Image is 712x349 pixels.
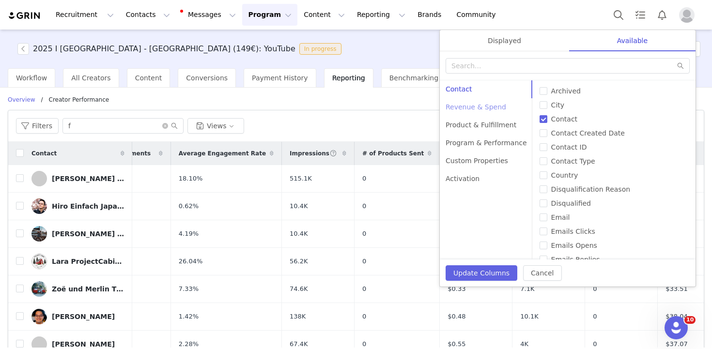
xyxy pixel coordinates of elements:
a: Brands [412,4,450,26]
button: Cancel [523,265,561,281]
span: In progress [299,43,341,55]
span: Content [135,74,162,82]
button: Filters [16,118,59,134]
span: All Creators [71,74,110,82]
input: Search... [62,118,184,134]
iframe: Intercom live chat [665,316,688,339]
div: Activation [440,170,533,188]
span: 7.33% [179,284,199,294]
span: Emails Opens [547,242,601,249]
span: $0.33 [448,284,465,294]
span: # of Products Sent [362,149,424,158]
button: Reporting [351,4,411,26]
span: 4K [520,339,528,349]
button: Messages [176,4,242,26]
span: 10.4K [290,201,308,211]
span: $33.51 [666,284,688,294]
span: Country [547,171,582,179]
i: icon: close-circle [162,123,168,129]
p: creator performance [49,95,109,104]
img: 5a7712e3-846f-434a-80d4-f7413141edf5.jpg [31,254,47,269]
span: Disqualified [547,199,595,207]
a: Tasks [630,4,651,26]
img: 520fcbe0-1982-46ed-9865-0053aa20ceb8.jpg [31,198,47,214]
span: 0 [362,339,366,349]
span: Emails Replies [547,256,604,263]
span: 0 [362,312,366,321]
button: Contacts [120,4,176,26]
p: Overview [8,95,35,104]
button: Notifications [651,4,673,26]
button: Update Columns [446,265,517,281]
span: Contact [31,149,57,158]
div: Program & Performance [440,134,533,152]
span: 0 [593,312,597,321]
span: Average Engagement Rate [179,149,266,158]
button: Program [242,4,297,26]
a: [PERSON_NAME] [31,309,124,324]
span: Disqualification Reason [547,185,634,193]
img: 2eb2fd97-8a8b-419e-b02e-eda8774beaf6.jpg [31,309,47,324]
div: Product & Fulfillment [440,116,533,134]
a: Hiro Einfach Japanisch [31,198,124,214]
img: grin logo [8,11,42,20]
span: Conversions [186,74,228,82]
span: 0 [362,257,366,266]
span: 4.19% [179,229,199,239]
div: [PERSON_NAME] und [PERSON_NAME] [PERSON_NAME] und [PERSON_NAME] [52,230,124,238]
a: Lara ProjectCabinLife [31,254,124,269]
span: $38.04 [666,312,688,321]
img: 0ad37ada-6183-4d1c-9874-c96d1a139d87.jpg [31,226,47,242]
span: Email [547,213,574,221]
span: 0.62% [179,201,199,211]
span: Emails Clicks [547,228,599,235]
img: placeholder-profile.jpg [679,7,695,23]
span: 10.1K [520,312,538,321]
button: Content [298,4,351,26]
span: 0 [593,339,597,349]
div: [PERSON_NAME] finnsfairytale [52,175,124,182]
span: 7.1K [520,284,534,294]
h3: 2025 I [GEOGRAPHIC_DATA] - [GEOGRAPHIC_DATA] (149€): YouTube [33,43,295,55]
div: Zoë und Merlin The Film People [52,285,124,293]
span: 2.28% [179,339,199,349]
div: Custom Properties [440,152,533,170]
i: icon: search [171,122,178,129]
span: 10 [684,316,696,324]
span: 10.4K [290,229,308,239]
button: Search [608,4,629,26]
div: Contact [440,80,533,98]
span: 74.6K [290,284,308,294]
span: $37.07 [666,339,688,349]
button: Views [187,118,244,134]
button: Profile [673,7,704,23]
div: [PERSON_NAME] [52,340,115,348]
span: Contact Type [547,157,599,165]
span: Contact ID [547,143,591,151]
span: 67.4K [290,339,308,349]
span: 26.04% [179,257,203,266]
span: Contact [547,115,581,123]
span: $0.48 [448,312,465,321]
span: 0 [593,284,597,294]
span: City [547,101,568,109]
div: Hiro Einfach Japanisch [52,202,124,210]
span: Workflow [16,74,47,82]
a: Community [451,4,506,26]
div: Revenue & Spend [440,98,533,116]
span: Payment History [252,74,308,82]
img: 2114dffc-ce2d-4d8c-9a05-8cb8fbe421ac.jpg [31,281,47,297]
span: 138K [290,312,306,321]
div: [PERSON_NAME] [52,313,115,320]
span: $0.55 [448,339,465,349]
a: Zoë und Merlin The Film People [31,281,124,297]
span: Reporting [332,74,365,82]
span: 18.10% [179,174,203,183]
span: 56.2K [290,257,308,266]
span: 515.1K [290,174,312,183]
span: 0 [362,229,366,239]
span: 1.42% [179,312,199,321]
span: 0 [362,201,366,211]
span: Archived [547,87,585,95]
